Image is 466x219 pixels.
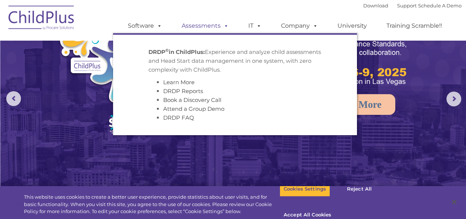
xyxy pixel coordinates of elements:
[163,79,195,86] a: Learn More
[174,18,236,33] a: Assessments
[336,181,382,197] button: Reject All
[241,18,269,33] a: IT
[148,48,322,74] p: Experience and analyze child assessments and Head Start data management in one system, with zero ...
[163,114,194,121] a: DRDP FAQ
[397,3,417,8] a: Support
[163,96,221,103] a: Book a Discovery Call
[330,18,374,33] a: University
[5,0,78,37] img: ChildPlus by Procare Solutions
[280,181,330,197] button: Cookies Settings
[379,18,449,33] a: Training Scramble!!
[363,3,388,8] a: Download
[446,194,462,210] button: Close
[363,3,462,8] font: |
[163,105,224,112] a: Attend a Group Demo
[163,88,203,95] a: DRDP Reports
[274,18,325,33] a: Company
[102,79,134,85] span: Phone number
[148,48,205,55] strong: DRDP in ChildPlus:
[24,194,280,215] div: This website uses cookies to create a better user experience, provide statistics about user visit...
[165,48,169,53] sup: ©
[102,49,125,54] span: Last name
[120,18,169,33] a: Software
[418,3,462,8] a: Schedule A Demo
